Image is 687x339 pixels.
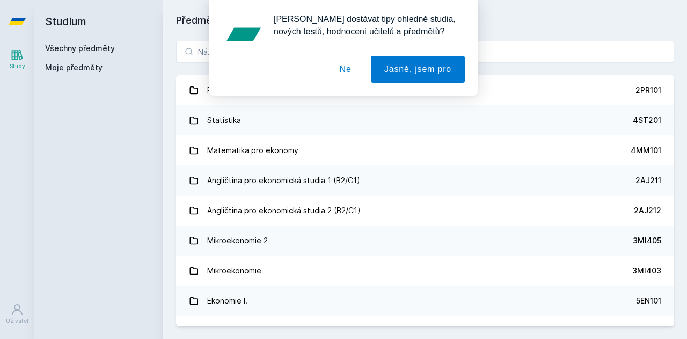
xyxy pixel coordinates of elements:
div: Angličtina pro ekonomická studia 1 (B2/C1) [207,170,360,191]
a: Angličtina pro ekonomická studia 2 (B2/C1) 2AJ212 [176,196,674,226]
a: Matematika pro ekonomy 4MM101 [176,135,674,165]
a: Angličtina pro ekonomická studia 1 (B2/C1) 2AJ211 [176,165,674,196]
div: 3MI405 [633,235,661,246]
div: 4MM101 [631,145,661,156]
div: Matematika pro ekonomy [207,140,298,161]
div: 2AJ211 [635,175,661,186]
button: Ne [326,56,365,83]
div: 3MI403 [632,265,661,276]
a: Mikroekonomie 3MI403 [176,256,674,286]
div: 2AJ212 [634,205,661,216]
button: Jasně, jsem pro [371,56,465,83]
div: Uživatel [6,317,28,325]
img: notification icon [222,13,265,56]
div: 5EN101 [636,295,661,306]
a: Statistika 4ST201 [176,105,674,135]
a: Uživatel [2,298,32,330]
div: 2AJ111 [637,326,661,336]
div: [PERSON_NAME] dostávat tipy ohledně studia, nových testů, hodnocení učitelů a předmětů? [265,13,465,38]
div: Mikroekonomie [207,260,261,282]
div: Statistika [207,110,241,131]
div: Ekonomie I. [207,290,247,312]
div: Angličtina pro ekonomická studia 2 (B2/C1) [207,200,361,221]
div: 4ST201 [633,115,661,126]
div: Mikroekonomie 2 [207,230,268,251]
a: Mikroekonomie 2 3MI405 [176,226,674,256]
a: Ekonomie I. 5EN101 [176,286,674,316]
